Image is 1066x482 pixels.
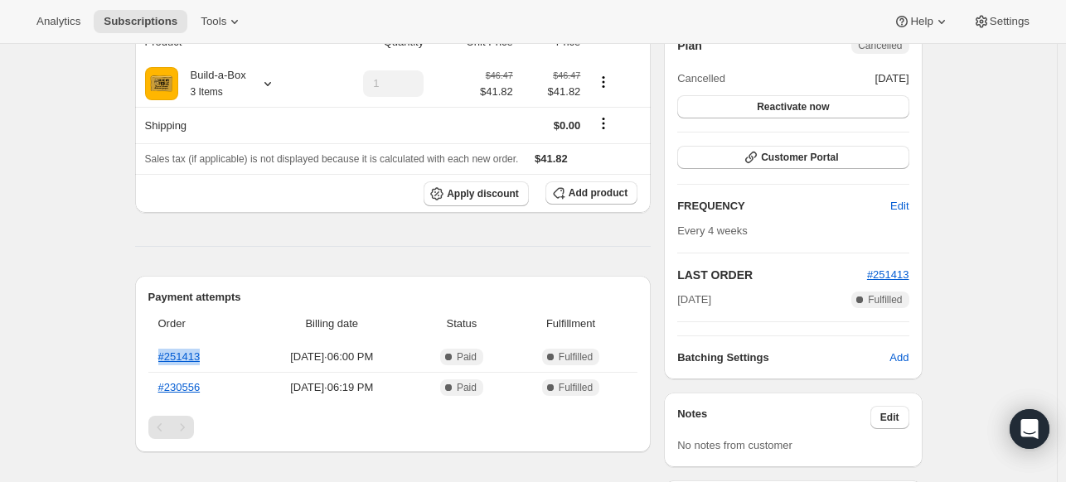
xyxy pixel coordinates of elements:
[890,198,909,214] span: Edit
[867,267,909,283] button: #251413
[457,350,477,364] span: Paid
[419,316,504,332] span: Status
[201,15,226,28] span: Tools
[36,15,80,28] span: Analytics
[535,152,568,165] span: $41.82
[677,70,725,87] span: Cancelled
[424,181,529,206] button: Apply discount
[590,114,617,133] button: Shipping actions
[254,316,410,332] span: Billing date
[148,416,638,439] nav: Pagination
[677,292,711,308] span: [DATE]
[545,181,637,205] button: Add product
[858,39,902,52] span: Cancelled
[677,146,909,169] button: Customer Portal
[879,345,918,371] button: Add
[1010,409,1049,449] div: Open Intercom Messenger
[158,381,201,393] a: #230556
[569,186,627,200] span: Add product
[191,10,253,33] button: Tools
[990,15,1030,28] span: Settings
[867,268,909,281] a: #251413
[148,306,250,342] th: Order
[880,193,918,219] button: Edit
[880,411,899,424] span: Edit
[514,316,627,332] span: Fulfillment
[677,224,748,237] span: Every 4 weeks
[677,406,870,429] h3: Notes
[158,350,201,363] a: #251413
[761,151,838,164] span: Customer Portal
[868,293,902,306] span: Fulfilled
[884,10,959,33] button: Help
[677,349,889,366] h6: Batching Settings
[559,381,593,394] span: Fulfilled
[447,187,519,200] span: Apply discount
[757,100,829,113] span: Reactivate now
[27,10,90,33] button: Analytics
[910,15,933,28] span: Help
[148,289,638,306] h2: Payment attempts
[94,10,187,33] button: Subscriptions
[457,381,477,394] span: Paid
[889,349,909,366] span: Add
[677,37,702,54] h2: Plan
[254,379,410,396] span: [DATE] · 06:19 PM
[254,349,410,365] span: [DATE] · 06:00 PM
[963,10,1039,33] button: Settings
[104,15,177,28] span: Subscriptions
[486,70,513,80] small: $46.47
[191,86,223,98] small: 3 Items
[677,95,909,118] button: Reactivate now
[559,350,593,364] span: Fulfilled
[145,153,519,165] span: Sales tax (if applicable) is not displayed because it is calculated with each new order.
[870,406,909,429] button: Edit
[677,267,867,283] h2: LAST ORDER
[480,84,513,100] span: $41.82
[677,439,792,451] span: No notes from customer
[875,70,909,87] span: [DATE]
[523,84,581,100] span: $41.82
[554,119,581,132] span: $0.00
[145,67,178,100] img: product img
[135,107,318,143] th: Shipping
[553,70,580,80] small: $46.47
[677,198,890,214] h2: FREQUENCY
[590,73,617,91] button: Product actions
[178,67,246,100] div: Build-a-Box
